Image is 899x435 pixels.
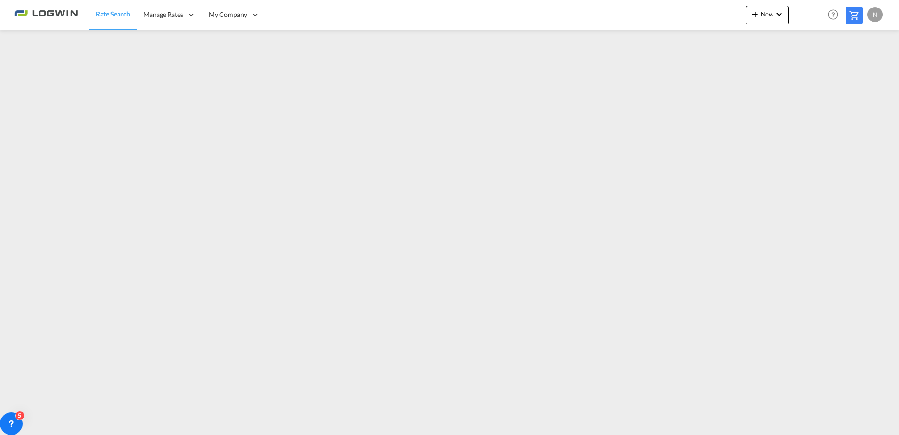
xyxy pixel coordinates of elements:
[143,10,183,19] span: Manage Rates
[825,7,841,23] span: Help
[749,8,761,20] md-icon: icon-plus 400-fg
[867,7,883,22] div: N
[773,8,785,20] md-icon: icon-chevron-down
[209,10,247,19] span: My Company
[14,4,78,25] img: 2761ae10d95411efa20a1f5e0282d2d7.png
[749,10,785,18] span: New
[825,7,846,24] div: Help
[746,6,789,24] button: icon-plus 400-fgNewicon-chevron-down
[96,10,130,18] span: Rate Search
